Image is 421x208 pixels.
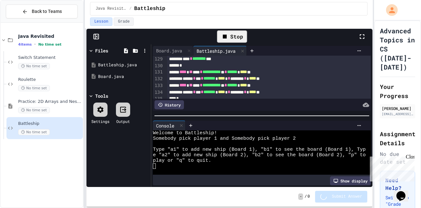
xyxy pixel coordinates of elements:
[153,130,217,136] span: Welcome to Battleship!
[153,152,366,158] span: e "a2" to add new ship (Board 2), "b2" to see the board (Board 2), "p" to
[380,82,415,100] h2: Your Progress
[153,56,164,63] div: 129
[153,136,296,141] span: Somebody pick player 1 and Somebody pick player 2
[382,105,413,111] div: [PERSON_NAME]
[304,194,307,199] span: /
[18,107,50,113] span: No time set
[154,100,184,109] div: History
[153,47,185,54] div: Board.java
[114,17,134,26] button: Grade
[116,118,130,124] div: Output
[298,193,303,200] span: -
[217,30,247,43] div: Stop
[382,112,413,116] div: [EMAIL_ADDRESS][DOMAIN_NAME]
[380,150,415,166] div: No due date set
[134,5,165,13] span: Battleship
[380,129,415,148] h2: Assignment Details
[95,93,108,99] div: Tools
[32,8,62,15] span: Back to Teams
[3,3,45,41] div: Chat with us now!Close
[98,62,149,68] div: Battleship.java
[153,158,211,163] span: play or "q" to quit.
[153,96,164,102] div: 135
[18,55,82,60] span: Switch Statement
[95,47,108,54] div: Files
[18,77,82,82] span: Roulette
[18,85,50,91] span: No time set
[394,182,415,202] iframe: chat widget
[153,76,164,82] div: 132
[367,154,415,181] iframe: chat widget
[330,176,371,185] div: Show display
[380,26,415,71] h1: Advanced Topics in CS ([DATE]- [DATE])
[18,63,50,69] span: No time set
[193,48,239,54] div: Battleship.java
[153,89,164,96] div: 134
[90,17,112,26] button: Lesson
[153,147,366,152] span: Type "a1" to add new ship (Board 1), "b1" to see the board (Board 1), Typ
[153,63,164,69] div: 130
[38,42,62,47] span: No time set
[18,99,82,104] span: Practice: 2D Arrays and Nested for Loops
[385,176,410,192] h3: Need Help?
[96,6,127,11] span: Java Revisited
[332,194,362,199] span: Submit Answer
[153,82,164,89] div: 133
[18,121,82,126] span: Battleship
[18,33,82,39] span: Java Revisited
[308,194,310,199] span: 0
[379,3,399,17] div: My Account
[91,118,109,124] div: Settings
[34,42,36,47] span: •
[18,42,32,47] span: 4 items
[153,122,177,129] div: Console
[153,69,164,76] div: 131
[18,129,50,135] span: No time set
[98,73,149,80] div: Board.java
[129,6,131,11] span: /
